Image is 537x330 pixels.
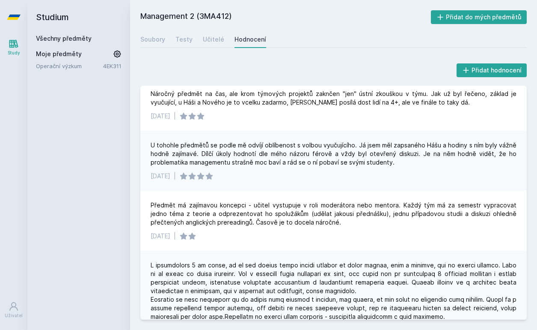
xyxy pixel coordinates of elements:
div: Uživatel [5,312,23,319]
div: Učitelé [203,35,224,44]
div: [DATE] [151,112,170,120]
a: Testy [175,31,193,48]
div: Testy [175,35,193,44]
div: Předmět má zajímavou koncepci - učitel vystupuje v roli moderátora nebo mentora. Každý tým má za ... [151,201,516,227]
a: Uživatel [2,297,26,323]
div: [DATE] [151,172,170,180]
div: [DATE] [151,232,170,240]
a: Study [2,34,26,60]
span: Moje předměty [36,50,82,58]
div: Náročný předmět na čas, ale krom týmových projektů zaknčen "jen" ústní zkouškou v týmu. Jak už by... [151,90,516,107]
a: Učitelé [203,31,224,48]
button: Přidat hodnocení [457,63,527,77]
a: Všechny předměty [36,35,92,42]
div: Study [8,50,20,56]
h2: Management 2 (3MA412) [140,10,431,24]
a: 4EK311 [103,63,122,69]
div: Soubory [140,35,165,44]
a: Operační výzkum [36,62,103,70]
a: Hodnocení [234,31,266,48]
a: Soubory [140,31,165,48]
div: | [174,172,176,180]
div: | [174,112,176,120]
div: Hodnocení [234,35,266,44]
div: | [174,232,176,240]
button: Přidat do mých předmětů [431,10,527,24]
div: U tohohle předmětů se podle mě odvíjí oblíbenost s volbou vyučujícího. Já jsem měl zapsaného Hášu... [151,141,516,167]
